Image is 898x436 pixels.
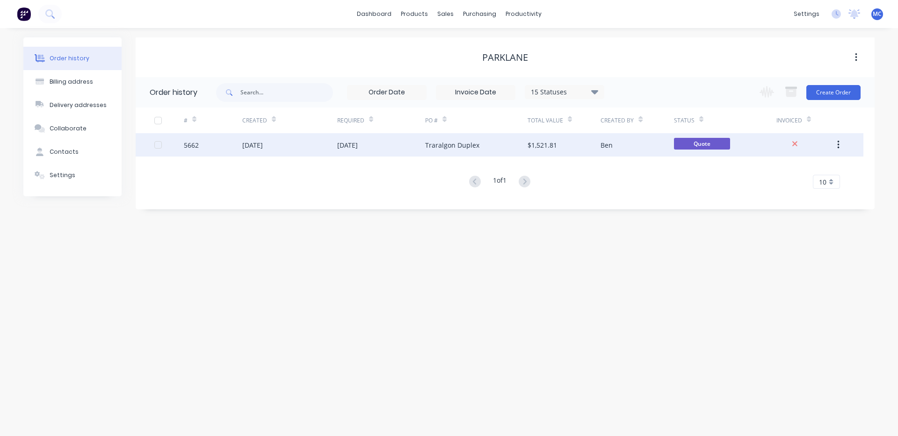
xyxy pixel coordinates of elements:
[23,47,122,70] button: Order history
[50,54,89,63] div: Order history
[493,175,507,189] div: 1 of 1
[184,107,242,133] div: #
[674,116,695,125] div: Status
[337,140,358,150] div: [DATE]
[184,140,199,150] div: 5662
[337,116,364,125] div: Required
[501,7,546,21] div: productivity
[425,107,528,133] div: PO #
[482,52,528,63] div: Parklane
[873,10,882,18] span: MC
[23,140,122,164] button: Contacts
[528,140,557,150] div: $1,521.81
[242,107,337,133] div: Created
[23,70,122,93] button: Billing address
[433,7,458,21] div: sales
[674,138,730,150] span: Quote
[17,7,31,21] img: Factory
[242,116,267,125] div: Created
[436,86,515,100] input: Invoice Date
[50,101,107,109] div: Delivery addresses
[50,124,87,133] div: Collaborate
[425,116,438,125] div: PO #
[776,116,802,125] div: Invoiced
[601,140,613,150] div: Ben
[396,7,433,21] div: products
[352,7,396,21] a: dashboard
[240,83,333,102] input: Search...
[50,78,93,86] div: Billing address
[789,7,824,21] div: settings
[525,87,604,97] div: 15 Statuses
[184,116,188,125] div: #
[806,85,861,100] button: Create Order
[23,93,122,117] button: Delivery addresses
[50,148,79,156] div: Contacts
[819,177,826,187] span: 10
[348,86,426,100] input: Order Date
[458,7,501,21] div: purchasing
[674,107,776,133] div: Status
[150,87,197,98] div: Order history
[337,107,425,133] div: Required
[528,107,601,133] div: Total Value
[601,107,673,133] div: Created By
[242,140,263,150] div: [DATE]
[776,107,835,133] div: Invoiced
[425,140,479,150] div: Traralgon Duplex
[601,116,634,125] div: Created By
[50,171,75,179] div: Settings
[528,116,563,125] div: Total Value
[23,164,122,187] button: Settings
[23,117,122,140] button: Collaborate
